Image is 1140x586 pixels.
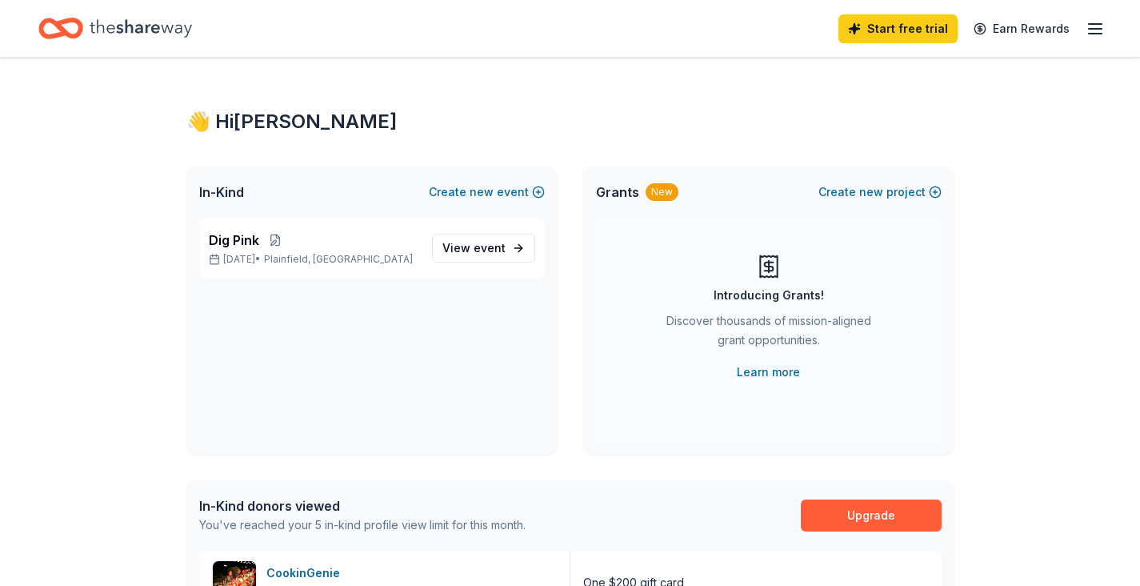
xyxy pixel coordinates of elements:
[474,241,506,255] span: event
[199,516,526,535] div: You've reached your 5 in-kind profile view limit for this month.
[818,183,942,202] button: Createnewproject
[596,183,639,202] span: Grants
[964,14,1079,43] a: Earn Rewards
[646,183,678,201] div: New
[429,183,545,202] button: Createnewevent
[801,500,942,532] a: Upgrade
[266,564,346,583] div: CookinGenie
[209,231,259,250] span: Dig Pink
[660,311,878,356] div: Discover thousands of mission-aligned grant opportunities.
[838,14,958,43] a: Start free trial
[432,234,535,263] a: View event
[264,253,413,266] span: Plainfield, [GEOGRAPHIC_DATA]
[470,183,494,202] span: new
[209,253,419,266] p: [DATE] •
[442,239,506,258] span: View
[186,109,954,134] div: 👋 Hi [PERSON_NAME]
[199,496,526,516] div: In-Kind donors viewed
[714,286,824,305] div: Introducing Grants!
[199,183,244,202] span: In-Kind
[38,10,192,47] a: Home
[737,363,800,382] a: Learn more
[859,183,883,202] span: new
